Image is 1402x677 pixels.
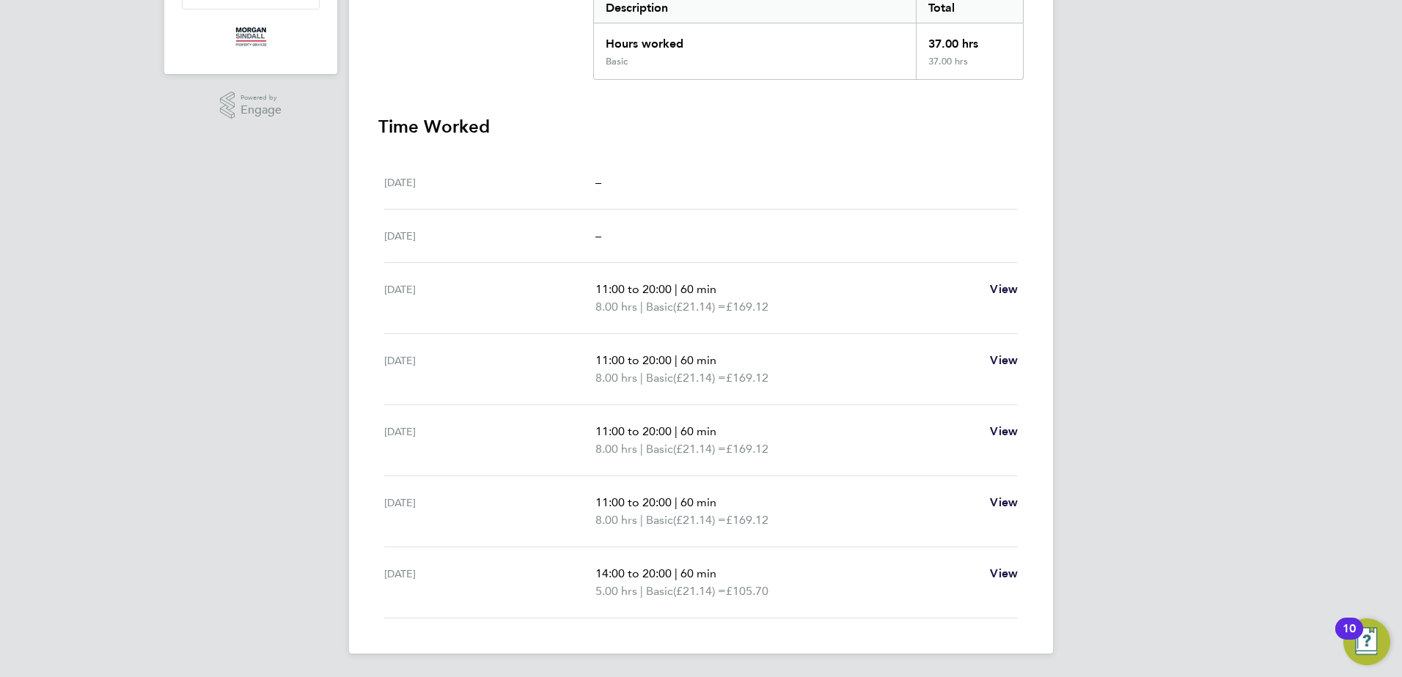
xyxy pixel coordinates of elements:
span: Powered by [241,92,282,104]
span: 5.00 hrs [595,584,637,598]
span: 11:00 to 20:00 [595,353,672,367]
span: £105.70 [726,584,768,598]
span: (£21.14) = [673,584,726,598]
span: | [640,513,643,527]
a: Go to home page [182,24,320,48]
span: | [675,495,678,509]
span: | [675,424,678,438]
span: View [990,424,1018,438]
span: Basic [646,511,673,529]
div: [DATE] [384,423,595,458]
div: [DATE] [384,352,595,387]
span: | [675,282,678,296]
div: [DATE] [384,174,595,191]
span: 60 min [680,424,716,438]
a: View [990,423,1018,440]
span: | [640,371,643,385]
span: 8.00 hrs [595,513,637,527]
a: Powered byEngage [220,92,282,119]
button: Open Resource Center, 10 new notifications [1343,618,1390,665]
span: Engage [241,104,282,116]
span: 60 min [680,353,716,367]
h3: Time Worked [378,115,1024,138]
div: [DATE] [384,565,595,600]
span: Basic [646,369,673,387]
a: View [990,352,1018,369]
a: View [990,494,1018,511]
span: (£21.14) = [673,442,726,456]
span: 8.00 hrs [595,300,637,314]
span: £169.12 [726,371,768,385]
span: £169.12 [726,442,768,456]
div: [DATE] [384,281,595,316]
div: 37.00 hrs [916,56,1023,79]
div: 37.00 hrs [916,23,1023,56]
span: | [640,442,643,456]
span: Basic [646,582,673,600]
div: Hours worked [594,23,916,56]
span: – [595,229,601,243]
span: | [640,584,643,598]
div: [DATE] [384,494,595,529]
a: View [990,281,1018,298]
span: 11:00 to 20:00 [595,424,672,438]
span: Basic [646,298,673,316]
span: | [675,566,678,580]
span: (£21.14) = [673,513,726,527]
div: Basic [606,56,628,67]
span: 14:00 to 20:00 [595,566,672,580]
span: 60 min [680,566,716,580]
span: View [990,353,1018,367]
span: (£21.14) = [673,300,726,314]
span: | [675,353,678,367]
span: View [990,495,1018,509]
a: View [990,565,1018,582]
span: View [990,566,1018,580]
span: 60 min [680,495,716,509]
span: 11:00 to 20:00 [595,495,672,509]
span: Basic [646,440,673,458]
span: View [990,282,1018,296]
span: 8.00 hrs [595,371,637,385]
span: (£21.14) = [673,371,726,385]
div: [DATE] [384,227,595,245]
div: 10 [1343,629,1356,648]
img: morgansindallpropertyservices-logo-retina.png [233,24,268,48]
span: 60 min [680,282,716,296]
span: £169.12 [726,513,768,527]
span: 8.00 hrs [595,442,637,456]
span: £169.12 [726,300,768,314]
span: 11:00 to 20:00 [595,282,672,296]
span: – [595,175,601,189]
span: | [640,300,643,314]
